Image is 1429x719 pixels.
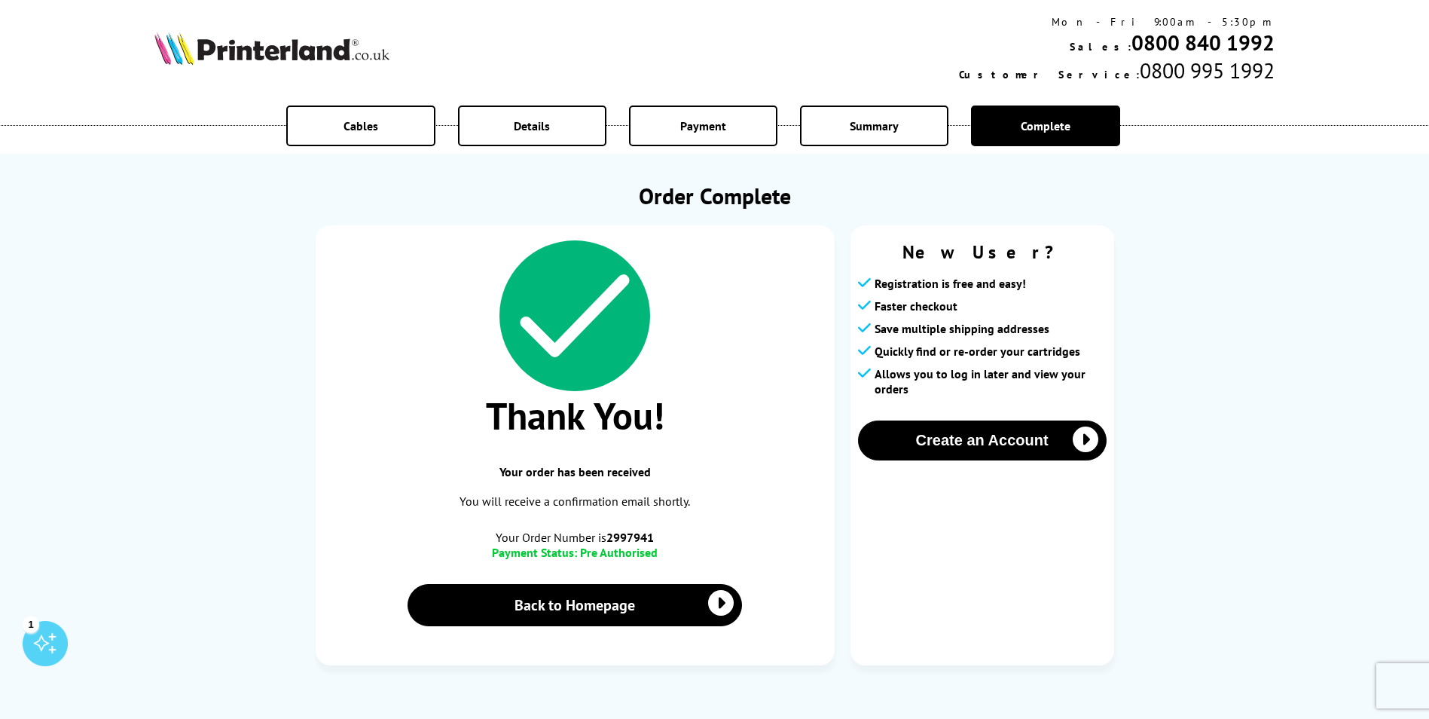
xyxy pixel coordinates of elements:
p: You will receive a confirmation email shortly. [331,491,820,512]
span: Your Order Number is [331,530,820,545]
div: 1 [23,616,39,632]
span: Your order has been received [331,464,820,479]
a: 0800 840 1992 [1131,29,1275,57]
span: Customer Service: [959,68,1140,81]
a: Back to Homepage [408,584,743,626]
span: Details [514,118,550,133]
span: Registration is free and easy! [875,276,1026,291]
img: Printerland Logo [154,32,389,65]
span: Cables [344,118,378,133]
span: 0800 995 1992 [1140,57,1275,84]
span: Allows you to log in later and view your orders [875,366,1107,396]
span: Complete [1021,118,1070,133]
span: Payment [680,118,726,133]
span: Quickly find or re-order your cartridges [875,344,1080,359]
span: Thank You! [331,391,820,440]
span: Sales: [1070,40,1131,54]
span: Pre Authorised [580,545,658,560]
span: Faster checkout [875,298,957,314]
span: Summary [850,118,899,133]
span: New User? [858,240,1107,264]
span: Save multiple shipping addresses [875,321,1049,336]
h1: Order Complete [316,181,1114,210]
b: 2997941 [606,530,654,545]
span: Payment Status: [492,545,577,560]
button: Create an Account [858,421,1107,460]
div: Mon - Fri 9:00am - 5:30pm [959,15,1275,29]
